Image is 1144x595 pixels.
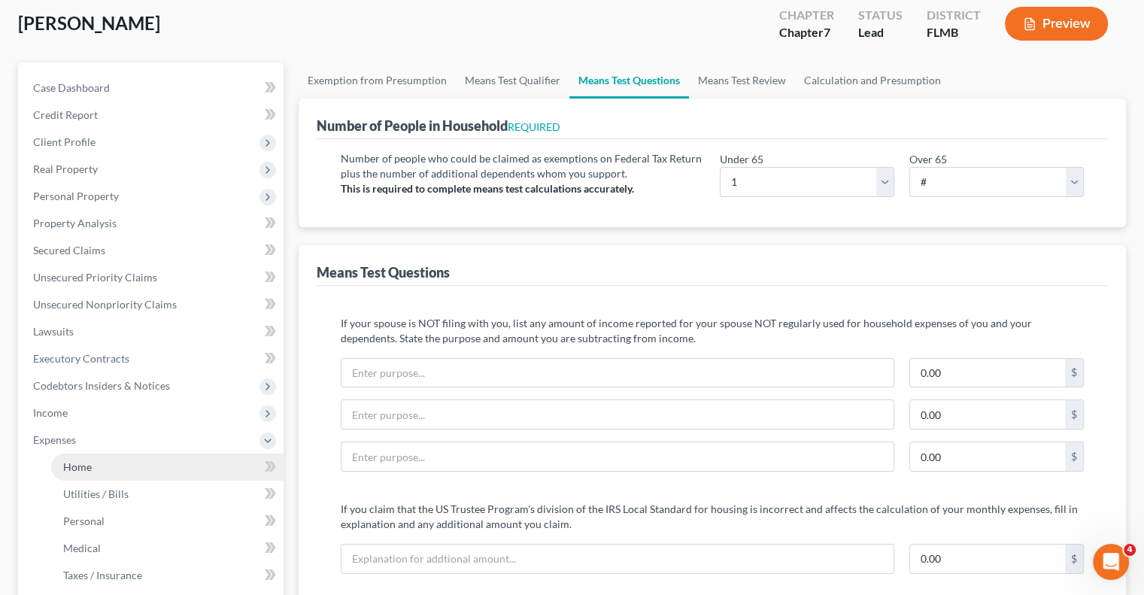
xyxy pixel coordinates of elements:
[33,271,157,284] span: Unsecured Priority Claims
[317,117,560,135] div: Number of People in Household
[21,74,284,102] a: Case Dashboard
[341,316,1084,346] p: If your spouse is NOT filing with you, list any amount of income reported for your spouse NOT reg...
[33,244,105,257] span: Secured Claims
[63,487,129,500] span: Utilities / Bills
[33,108,98,121] span: Credit Report
[341,400,894,429] input: Enter purpose...
[63,542,101,554] span: Medical
[858,24,903,41] div: Lead
[21,102,284,129] a: Credit Report
[858,7,903,24] div: Status
[21,318,284,345] a: Lawsuits
[63,569,142,581] span: Taxes / Insurance
[779,7,834,24] div: Chapter
[910,545,1065,573] input: 0.00
[33,325,74,338] span: Lawsuits
[1005,7,1108,41] button: Preview
[317,263,450,281] div: Means Test Questions
[33,81,110,94] span: Case Dashboard
[51,535,284,562] a: Medical
[341,151,705,181] p: Number of people who could be claimed as exemptions on Federal Tax Return plus the number of addi...
[341,545,894,573] input: Explanation for addtional amount...
[1065,359,1083,387] div: $
[795,62,950,99] a: Calculation and Presumption
[927,7,981,24] div: District
[1065,400,1083,429] div: $
[51,508,284,535] a: Personal
[21,237,284,264] a: Secured Claims
[33,379,170,392] span: Codebtors Insiders & Notices
[21,291,284,318] a: Unsecured Nonpriority Claims
[824,25,830,39] span: 7
[33,162,98,175] span: Real Property
[21,264,284,291] a: Unsecured Priority Claims
[21,345,284,372] a: Executory Contracts
[1093,544,1129,580] iframe: Intercom live chat
[63,460,92,473] span: Home
[341,359,894,387] input: Enter purpose...
[51,481,284,508] a: Utilities / Bills
[51,454,284,481] a: Home
[1124,544,1136,556] span: 4
[341,442,894,471] input: Enter purpose...
[18,12,160,34] span: [PERSON_NAME]
[910,442,1065,471] input: 0.00
[508,120,560,133] span: REQUIRED
[33,352,129,365] span: Executory Contracts
[33,135,96,148] span: Client Profile
[33,298,177,311] span: Unsecured Nonpriority Claims
[909,151,947,167] label: Over 65
[63,515,105,527] span: Personal
[569,62,689,99] a: Means Test Questions
[33,406,68,419] span: Income
[910,400,1065,429] input: 0.00
[689,62,795,99] a: Means Test Review
[51,562,284,589] a: Taxes / Insurance
[341,182,634,195] strong: This is required to complete means test calculations accurately.
[33,217,117,229] span: Property Analysis
[779,24,834,41] div: Chapter
[720,151,763,167] label: Under 65
[33,433,76,446] span: Expenses
[341,502,1084,532] p: If you claim that the US Trustee Program's division of the IRS Local Standard for housing is inco...
[1065,545,1083,573] div: $
[21,210,284,237] a: Property Analysis
[299,62,456,99] a: Exemption from Presumption
[33,190,119,202] span: Personal Property
[910,359,1065,387] input: 0.00
[1065,442,1083,471] div: $
[456,62,569,99] a: Means Test Qualifier
[927,24,981,41] div: FLMB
